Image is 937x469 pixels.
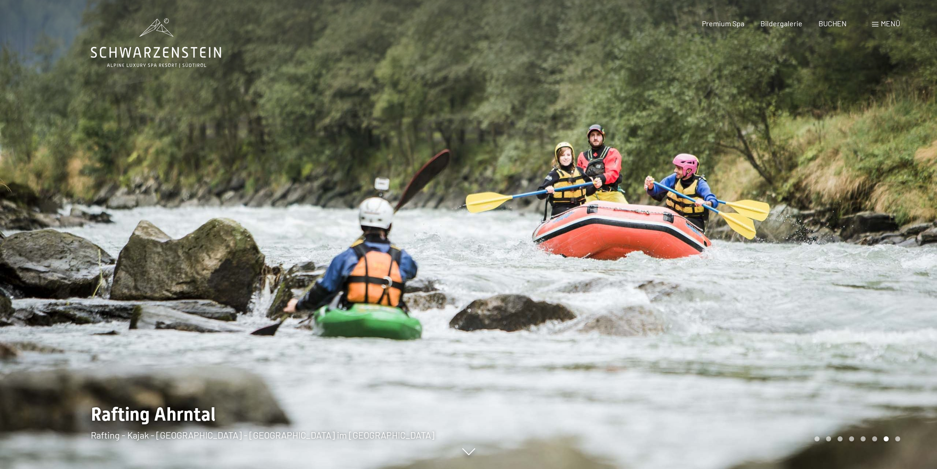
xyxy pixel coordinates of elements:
[895,436,900,441] div: Carousel Page 8
[819,19,847,28] a: BUCHEN
[814,436,819,441] div: Carousel Page 1
[837,436,843,441] div: Carousel Page 3
[849,436,854,441] div: Carousel Page 4
[760,19,802,28] a: Bildergalerie
[826,436,831,441] div: Carousel Page 2
[884,436,889,441] div: Carousel Page 7 (Current Slide)
[811,436,900,441] div: Carousel Pagination
[860,436,866,441] div: Carousel Page 5
[872,436,877,441] div: Carousel Page 6
[881,19,900,28] span: Menü
[701,19,744,28] a: Premium Spa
